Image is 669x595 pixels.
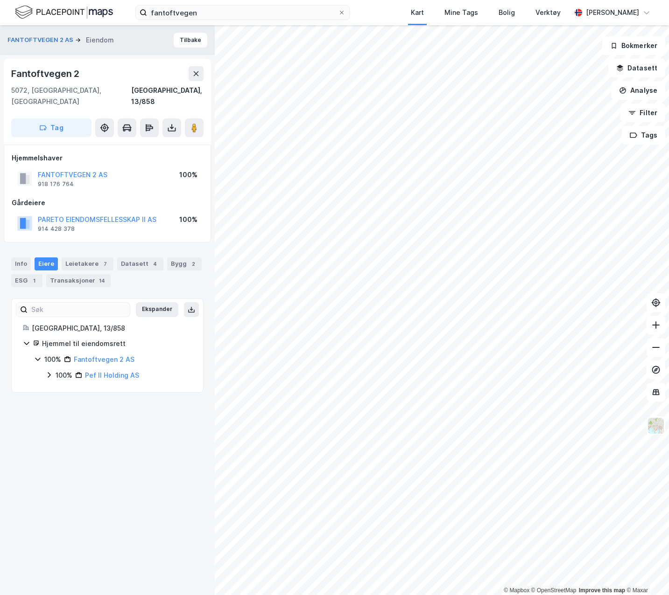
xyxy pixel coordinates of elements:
a: Mapbox [504,587,529,594]
div: 7 [100,259,110,269]
div: Hjemmelshaver [12,152,203,164]
button: Ekspander [136,302,178,317]
button: Analyse [611,81,665,100]
div: Hjemmel til eiendomsrett [42,338,192,349]
button: Tag [11,118,92,137]
button: Datasett [608,59,665,77]
a: Fantoftvegen 2 AS [74,355,134,363]
button: Filter [620,104,665,122]
button: FANTOFTVEGEN 2 AS [7,35,75,45]
div: 14 [97,276,107,285]
div: 4 [150,259,160,269]
div: 918 176 764 [38,180,74,188]
div: 100% [179,169,197,180]
div: Transaksjoner [46,274,111,287]
div: [GEOGRAPHIC_DATA], 13/858 [32,323,192,334]
a: OpenStreetMap [531,587,577,594]
div: [PERSON_NAME] [586,7,639,18]
div: 2 [189,259,198,269]
div: Bygg [167,257,202,270]
button: Bokmerker [602,36,665,55]
div: Info [11,257,31,270]
div: Verktøy [535,7,561,18]
img: logo.f888ab2527a4732fd821a326f86c7f29.svg [15,4,113,21]
div: 100% [179,214,197,225]
div: Fantoftvegen 2 [11,66,81,81]
input: Søk på adresse, matrikkel, gårdeiere, leietakere eller personer [147,6,338,20]
div: Eiere [35,257,58,270]
div: Leietakere [62,257,113,270]
div: Datasett [117,257,163,270]
div: 914 428 378 [38,225,75,233]
div: Kart [411,7,424,18]
div: Gårdeiere [12,197,203,208]
div: Eiendom [86,35,114,46]
iframe: Chat Widget [622,550,669,595]
div: ESG [11,274,42,287]
a: Improve this map [579,587,625,594]
a: Pef II Holding AS [85,371,139,379]
div: Mine Tags [444,7,478,18]
div: [GEOGRAPHIC_DATA], 13/858 [131,85,204,107]
button: Tilbake [174,33,207,48]
button: Tags [622,126,665,145]
div: 5072, [GEOGRAPHIC_DATA], [GEOGRAPHIC_DATA] [11,85,131,107]
div: 1 [29,276,39,285]
img: Z [647,417,665,435]
input: Søk [28,303,130,317]
div: 100% [44,354,61,365]
div: 100% [56,370,72,381]
div: Bolig [499,7,515,18]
